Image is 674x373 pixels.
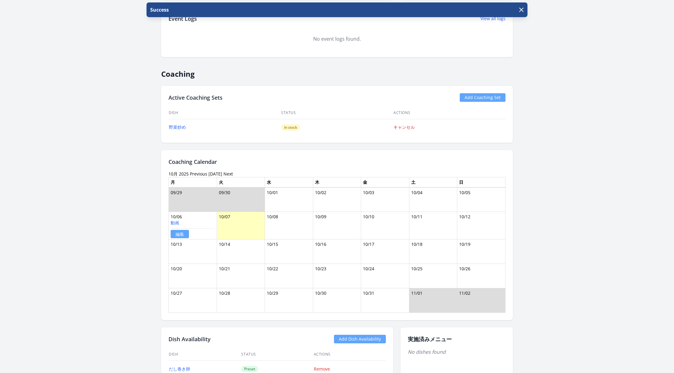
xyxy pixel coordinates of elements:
[313,239,361,264] td: 10/16
[168,93,223,102] h2: Active Coaching Sets
[361,264,409,288] td: 10/24
[393,107,506,119] th: Actions
[313,187,361,212] td: 10/02
[457,212,506,239] td: 10/12
[409,212,457,239] td: 10/11
[161,65,513,79] h2: Coaching
[265,239,313,264] td: 10/15
[171,230,189,238] a: 編集
[169,187,217,212] td: 09/29
[241,348,313,361] th: Status
[168,171,189,177] time: 10月 2025
[334,335,386,343] a: Add Dish Availability
[408,348,506,356] p: No dishes found
[217,239,265,264] td: 10/14
[313,348,386,361] th: Actions
[457,177,506,187] th: 日
[361,212,409,239] td: 10/10
[393,124,415,130] a: キャンセル
[168,335,211,343] h2: Dish Availability
[313,288,361,313] td: 10/30
[313,212,361,239] td: 10/09
[169,264,217,288] td: 10/20
[281,124,300,131] span: In stock
[217,187,265,212] td: 09/30
[265,212,313,239] td: 10/08
[190,171,207,177] a: Previous
[265,264,313,288] td: 10/22
[457,187,506,212] td: 10/05
[409,239,457,264] td: 10/18
[169,212,217,239] td: 10/06
[265,187,313,212] td: 10/01
[217,177,265,187] th: 火
[217,212,265,239] td: 10/07
[168,348,241,361] th: Dish
[265,288,313,313] td: 10/29
[361,177,409,187] th: 金
[168,107,281,119] th: Dish
[457,288,506,313] td: 11/02
[171,220,179,226] a: 動画
[208,171,222,177] a: [DATE]
[361,187,409,212] td: 10/03
[460,93,506,102] a: Add Coaching Set
[408,335,506,343] h2: 実施済みメニュー
[265,177,313,187] th: 水
[361,288,409,313] td: 10/31
[313,177,361,187] th: 木
[281,107,393,119] th: Status
[169,288,217,313] td: 10/27
[149,6,169,13] p: Success
[217,264,265,288] td: 10/21
[241,366,258,372] span: Preset
[313,264,361,288] td: 10/23
[361,239,409,264] td: 10/17
[457,264,506,288] td: 10/26
[409,187,457,212] td: 10/04
[457,239,506,264] td: 10/19
[169,366,190,372] a: だし巻き卵
[217,288,265,313] td: 10/28
[314,366,330,372] a: Remove
[409,177,457,187] th: 土
[409,264,457,288] td: 10/25
[169,177,217,187] th: 月
[168,35,506,42] div: No event logs found.
[223,171,233,177] a: Next
[169,239,217,264] td: 10/13
[409,288,457,313] td: 11/01
[169,124,186,130] a: 野菜炒め
[168,157,506,166] h2: Coaching Calendar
